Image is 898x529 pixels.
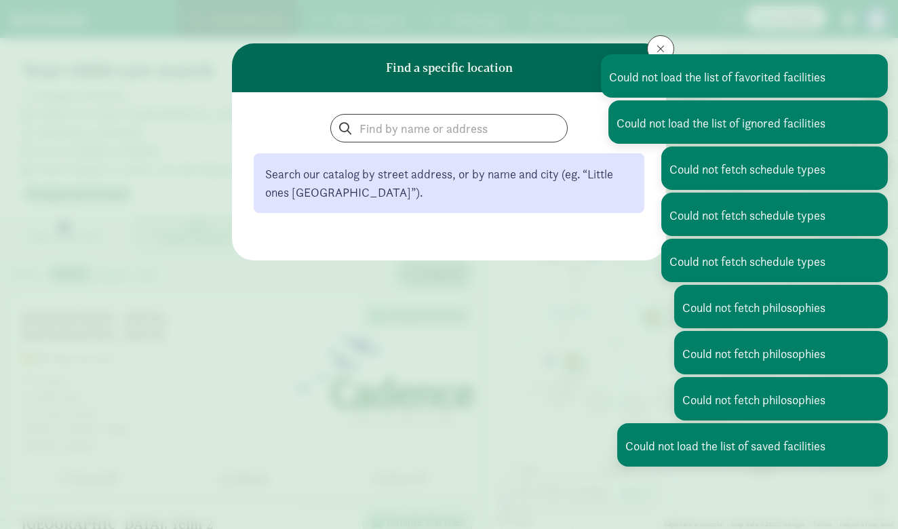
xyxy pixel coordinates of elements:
div: Could not load the list of ignored facilities [608,100,888,144]
div: Search our catalog by street address, or by name and city (eg. “Little ones [GEOGRAPHIC_DATA]”). [265,165,633,201]
div: Could not fetch philosophies [674,377,888,420]
div: Could not fetch philosophies [674,285,888,328]
input: Find by name or address [331,115,567,142]
div: Could not fetch schedule types [661,239,888,282]
div: Could not fetch schedule types [661,146,888,190]
div: Could not load the list of saved facilities [617,423,888,467]
div: Could not fetch schedule types [661,193,888,236]
div: Could not fetch philosophies [674,331,888,374]
div: Could not load the list of favorited facilities [601,54,888,98]
h6: Find a specific location [386,61,513,75]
